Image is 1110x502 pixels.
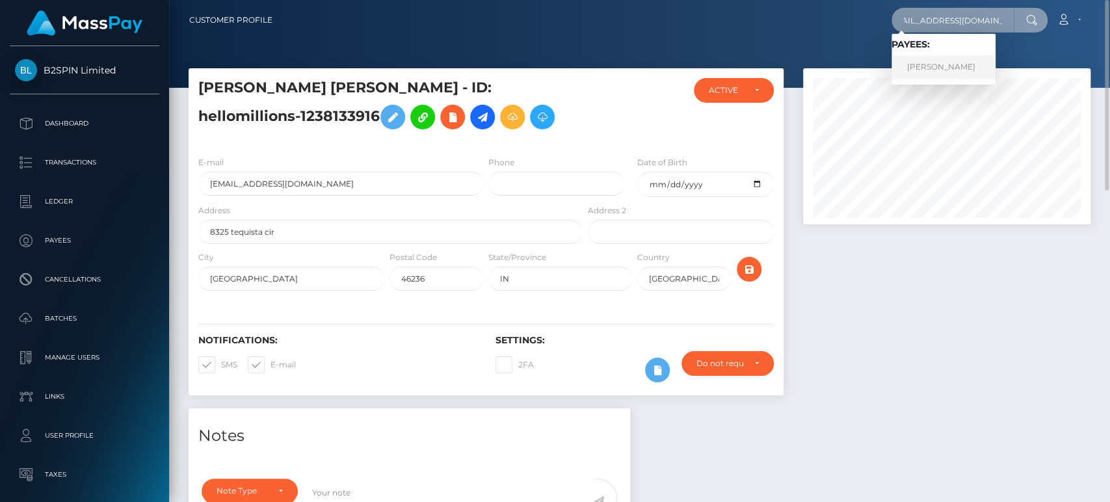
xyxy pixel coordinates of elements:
label: Phone [488,157,514,168]
a: Payees [10,224,159,257]
label: City [198,252,214,263]
a: Links [10,380,159,413]
a: Customer Profile [189,7,272,34]
label: Postal Code [390,252,437,263]
img: B2SPIN Limited [15,59,37,81]
a: Ledger [10,185,159,218]
label: E-mail [198,157,224,168]
p: Manage Users [15,348,154,367]
span: B2SPIN Limited [10,64,159,76]
label: E-mail [248,356,296,373]
h5: [PERSON_NAME] [PERSON_NAME] - ID: hellomillions-1238133916 [198,78,575,136]
button: ACTIVE [694,78,773,103]
p: Payees [15,231,154,250]
input: Search... [892,8,1014,33]
p: Links [15,387,154,406]
p: Taxes [15,465,154,484]
a: Cancellations [10,263,159,296]
label: State/Province [488,252,546,263]
button: Do not require [681,351,773,376]
h6: Notifications: [198,335,476,346]
a: User Profile [10,419,159,452]
img: MassPay Logo [27,10,142,36]
a: Batches [10,302,159,335]
p: Cancellations [15,270,154,289]
div: ACTIVE [709,85,743,96]
div: Note Type [217,486,268,496]
p: Dashboard [15,114,154,133]
a: [PERSON_NAME] [892,55,996,79]
a: Taxes [10,458,159,491]
label: Address [198,205,230,217]
h6: Payees: [892,39,996,50]
a: Initiate Payout [470,105,495,129]
label: Date of Birth [637,157,687,168]
a: Transactions [10,146,159,179]
p: Batches [15,309,154,328]
label: Country [637,252,670,263]
p: Ledger [15,192,154,211]
label: Address 2 [588,205,626,217]
label: SMS [198,356,237,373]
p: Transactions [15,153,154,172]
p: User Profile [15,426,154,445]
a: Dashboard [10,107,159,140]
label: 2FA [496,356,534,373]
a: Manage Users [10,341,159,374]
h4: Notes [198,425,620,447]
h6: Settings: [496,335,773,346]
div: Do not require [696,358,743,369]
